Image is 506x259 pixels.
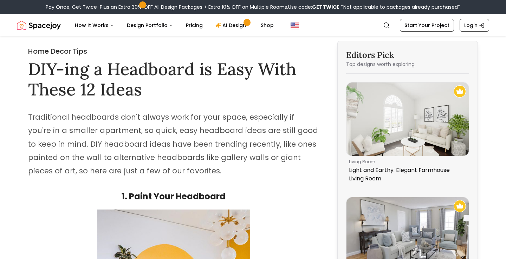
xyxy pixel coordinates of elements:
[346,49,469,61] h3: Editors Pick
[400,19,454,32] a: Start Your Project
[312,4,339,11] b: GETTWICE
[122,191,226,202] strong: 1. Paint Your Headboard
[349,159,463,165] p: living room
[454,200,466,212] img: Recommended Spacejoy Design - Blue and Breezy Coastal Living Room
[46,4,460,11] div: Pay Once, Get Twice-Plus an Extra 30% OFF All Design Packages + Extra 10% OFF on Multiple Rooms.
[255,18,279,32] a: Shop
[69,18,279,32] nav: Main
[180,18,208,32] a: Pricing
[121,18,179,32] button: Design Portfolio
[69,18,120,32] button: How It Works
[339,4,460,11] span: *Not applicable to packages already purchased*
[454,85,466,98] img: Recommended Spacejoy Design - Light and Earthy: Elegant Farmhouse Living Room
[346,82,469,186] a: Light and Earthy: Elegant Farmhouse Living RoomRecommended Spacejoy Design - Light and Earthy: El...
[291,21,299,29] img: United States
[346,82,469,156] img: Light and Earthy: Elegant Farmhouse Living Room
[460,19,489,32] a: Login
[17,18,61,32] a: Spacejoy
[17,14,489,36] nav: Global
[28,112,318,176] span: Traditional headboards don't always work for your space, especially if you're in a smaller apartm...
[349,166,463,183] p: Light and Earthy: Elegant Farmhouse Living Room
[17,18,61,32] img: Spacejoy Logo
[346,61,469,68] p: Top designs worth exploring
[28,59,319,99] h1: DIY-ing a Headboard is Easy With These 12 Ideas
[210,18,254,32] a: AI Design
[288,4,339,11] span: Use code:
[28,46,319,56] h2: Home Decor Tips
